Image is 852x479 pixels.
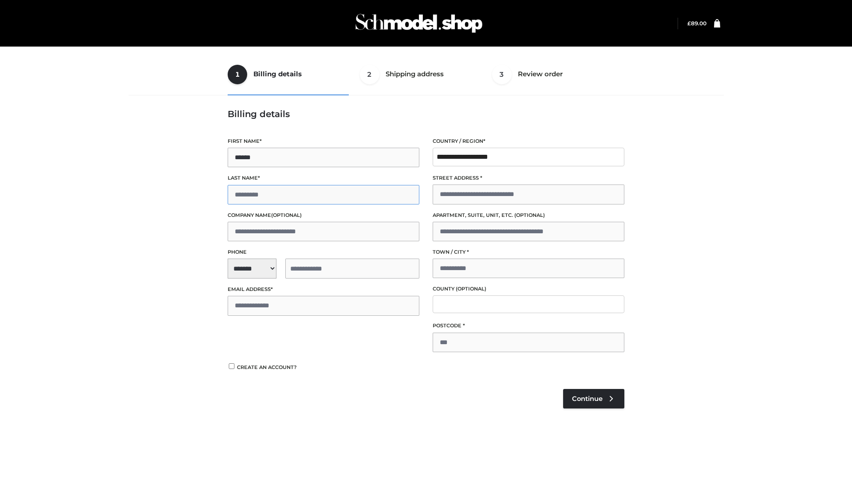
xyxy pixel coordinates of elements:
span: £ [687,20,691,27]
label: Street address [433,174,624,182]
label: Postcode [433,322,624,330]
span: Continue [572,395,603,403]
label: Company name [228,211,419,220]
label: Phone [228,248,419,256]
label: Town / City [433,248,624,256]
h3: Billing details [228,109,624,119]
img: Schmodel Admin 964 [352,6,485,41]
bdi: 89.00 [687,20,706,27]
label: Last name [228,174,419,182]
label: County [433,285,624,293]
a: £89.00 [687,20,706,27]
a: Continue [563,389,624,408]
label: Country / Region [433,137,624,145]
label: Apartment, suite, unit, etc. [433,211,624,220]
label: Email address [228,285,419,294]
span: (optional) [271,212,302,218]
input: Create an account? [228,363,236,369]
label: First name [228,137,419,145]
span: (optional) [456,286,486,292]
span: (optional) [514,212,545,218]
span: Create an account? [237,364,297,370]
